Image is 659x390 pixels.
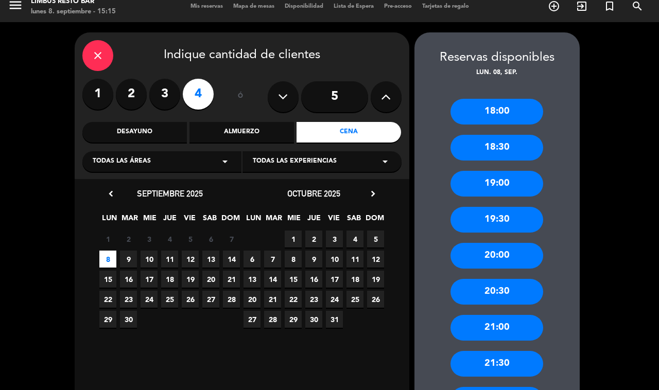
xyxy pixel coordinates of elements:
[244,291,261,308] span: 20
[31,7,116,17] div: lunes 8. septiembre - 15:15
[82,40,402,71] div: Indique cantidad de clientes
[149,79,180,110] label: 3
[99,271,116,288] span: 15
[219,155,231,168] i: arrow_drop_down
[417,4,474,9] span: Tarjetas de regalo
[265,212,282,229] span: MAR
[264,251,281,268] span: 7
[106,188,116,199] i: chevron_left
[99,311,116,328] span: 29
[367,231,384,247] span: 5
[182,251,199,268] span: 12
[141,271,158,288] span: 17
[346,251,363,268] span: 11
[450,171,543,197] div: 19:00
[161,231,178,247] span: 4
[244,271,261,288] span: 13
[93,156,151,167] span: Todas las áreas
[182,291,199,308] span: 26
[367,271,384,288] span: 19
[450,135,543,161] div: 18:30
[244,311,261,328] span: 27
[326,251,343,268] span: 10
[99,251,116,268] span: 8
[450,243,543,269] div: 20:00
[305,251,322,268] span: 9
[379,4,417,9] span: Pre-acceso
[379,155,391,168] i: arrow_drop_down
[326,291,343,308] span: 24
[346,231,363,247] span: 4
[120,271,137,288] span: 16
[305,311,322,328] span: 30
[305,212,322,229] span: JUE
[450,351,543,377] div: 21:30
[450,99,543,125] div: 18:00
[264,291,281,308] span: 21
[161,291,178,308] span: 25
[99,291,116,308] span: 22
[326,271,343,288] span: 17
[202,231,219,247] span: 6
[120,251,137,268] span: 9
[202,251,219,268] span: 13
[141,231,158,247] span: 3
[285,271,302,288] span: 15
[264,311,281,328] span: 28
[161,251,178,268] span: 11
[82,79,113,110] label: 1
[287,188,340,199] span: octubre 2025
[245,212,262,229] span: LUN
[285,311,302,328] span: 29
[161,212,178,229] span: JUE
[120,291,137,308] span: 23
[189,122,294,143] div: Almuerzo
[182,271,199,288] span: 19
[346,271,363,288] span: 18
[116,79,147,110] label: 2
[137,188,203,199] span: septiembre 2025
[223,271,240,288] span: 21
[101,212,118,229] span: LUN
[285,291,302,308] span: 22
[141,291,158,308] span: 24
[305,231,322,247] span: 2
[346,291,363,308] span: 25
[92,49,104,62] i: close
[202,271,219,288] span: 20
[224,79,257,115] div: ó
[181,212,198,229] span: VIE
[120,311,137,328] span: 30
[345,212,362,229] span: SAB
[450,279,543,305] div: 20:30
[244,251,261,268] span: 6
[328,4,379,9] span: Lista de Espera
[325,212,342,229] span: VIE
[120,231,137,247] span: 2
[305,271,322,288] span: 16
[368,188,378,199] i: chevron_right
[305,291,322,308] span: 23
[223,291,240,308] span: 28
[297,122,401,143] div: Cena
[99,231,116,247] span: 1
[367,251,384,268] span: 12
[285,212,302,229] span: MIE
[185,4,228,9] span: Mis reservas
[280,4,328,9] span: Disponibilidad
[121,212,138,229] span: MAR
[414,48,580,68] div: Reservas disponibles
[326,231,343,247] span: 3
[253,156,337,167] span: Todas las experiencias
[264,271,281,288] span: 14
[183,79,214,110] label: 4
[285,231,302,247] span: 1
[367,291,384,308] span: 26
[285,251,302,268] span: 8
[414,68,580,78] div: lun. 08, sep.
[201,212,218,229] span: SAB
[202,291,219,308] span: 27
[366,212,383,229] span: DOM
[141,212,158,229] span: MIE
[161,271,178,288] span: 18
